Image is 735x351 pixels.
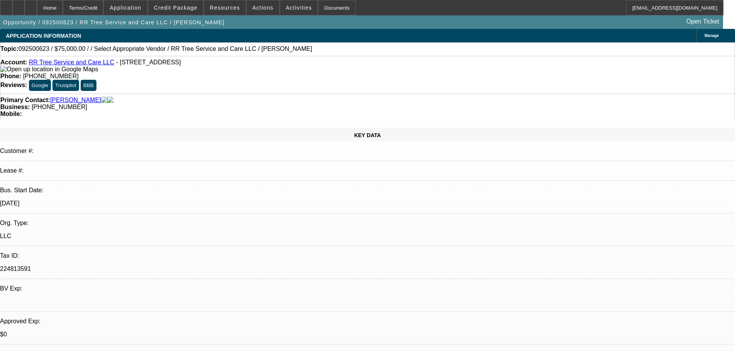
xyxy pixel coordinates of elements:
span: [PHONE_NUMBER] [23,73,79,79]
span: - [STREET_ADDRESS] [116,59,181,65]
strong: Phone: [0,73,21,79]
span: [PHONE_NUMBER] [32,104,87,110]
button: Trustpilot [52,80,79,91]
strong: Mobile: [0,111,22,117]
span: Activities [286,5,312,11]
span: Manage [705,34,719,38]
img: Open up location in Google Maps [0,66,98,73]
span: Opportunity / 092500623 / RR Tree Service and Care LLC / [PERSON_NAME] [3,19,225,25]
button: Application [104,0,147,15]
a: RR Tree Service and Care LLC [29,59,114,65]
strong: Reviews: [0,82,27,88]
span: KEY DATA [354,132,381,138]
button: Resources [204,0,246,15]
strong: Account: [0,59,27,65]
span: Credit Package [154,5,198,11]
strong: Topic: [0,45,19,52]
button: Actions [247,0,279,15]
button: Activities [280,0,318,15]
span: Resources [210,5,240,11]
span: 092500623 / $75,000.00 / / Select Appropriate Vendor / RR Tree Service and Care LLC / [PERSON_NAME] [19,45,312,52]
span: APPLICATION INFORMATION [6,33,81,39]
a: Open Ticket [683,15,722,28]
button: BBB [81,80,96,91]
strong: Business: [0,104,30,110]
img: linkedin-icon.png [107,97,113,104]
button: Credit Package [148,0,203,15]
a: View Google Maps [0,66,98,72]
img: facebook-icon.png [101,97,107,104]
a: [PERSON_NAME] [50,97,101,104]
span: Actions [252,5,274,11]
span: Application [110,5,141,11]
button: Google [29,80,51,91]
strong: Primary Contact: [0,97,50,104]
